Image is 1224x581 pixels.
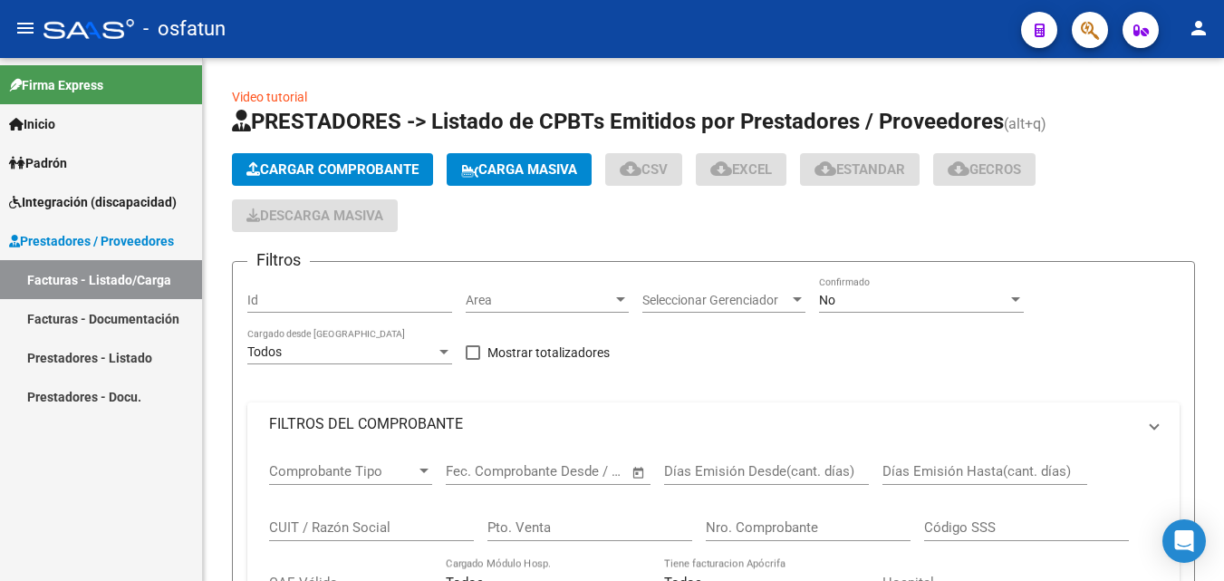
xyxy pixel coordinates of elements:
[9,153,67,173] span: Padrón
[814,158,836,179] mat-icon: cloud_download
[247,247,310,273] h3: Filtros
[247,402,1180,446] mat-expansion-panel-header: FILTROS DEL COMPROBANTE
[933,153,1036,186] button: Gecros
[620,158,641,179] mat-icon: cloud_download
[642,293,789,308] span: Seleccionar Gerenciador
[9,192,177,212] span: Integración (discapacidad)
[246,161,419,178] span: Cargar Comprobante
[14,17,36,39] mat-icon: menu
[232,153,433,186] button: Cargar Comprobante
[232,199,398,232] button: Descarga Masiva
[247,344,282,359] span: Todos
[1004,115,1046,132] span: (alt+q)
[143,9,226,49] span: - osfatun
[948,161,1021,178] span: Gecros
[710,158,732,179] mat-icon: cloud_download
[819,293,835,307] span: No
[232,199,398,232] app-download-masive: Descarga masiva de comprobantes (adjuntos)
[535,463,623,479] input: Fecha fin
[461,161,577,178] span: Carga Masiva
[446,463,519,479] input: Fecha inicio
[232,109,1004,134] span: PRESTADORES -> Listado de CPBTs Emitidos por Prestadores / Proveedores
[9,114,55,134] span: Inicio
[696,153,786,186] button: EXCEL
[269,414,1136,434] mat-panel-title: FILTROS DEL COMPROBANTE
[466,293,612,308] span: Area
[710,161,772,178] span: EXCEL
[487,342,610,363] span: Mostrar totalizadores
[246,208,383,224] span: Descarga Masiva
[1188,17,1210,39] mat-icon: person
[605,153,682,186] button: CSV
[9,75,103,95] span: Firma Express
[447,153,592,186] button: Carga Masiva
[9,231,174,251] span: Prestadores / Proveedores
[232,90,307,104] a: Video tutorial
[629,462,650,483] button: Open calendar
[620,161,668,178] span: CSV
[800,153,920,186] button: Estandar
[948,158,969,179] mat-icon: cloud_download
[1162,519,1206,563] div: Open Intercom Messenger
[814,161,905,178] span: Estandar
[269,463,416,479] span: Comprobante Tipo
